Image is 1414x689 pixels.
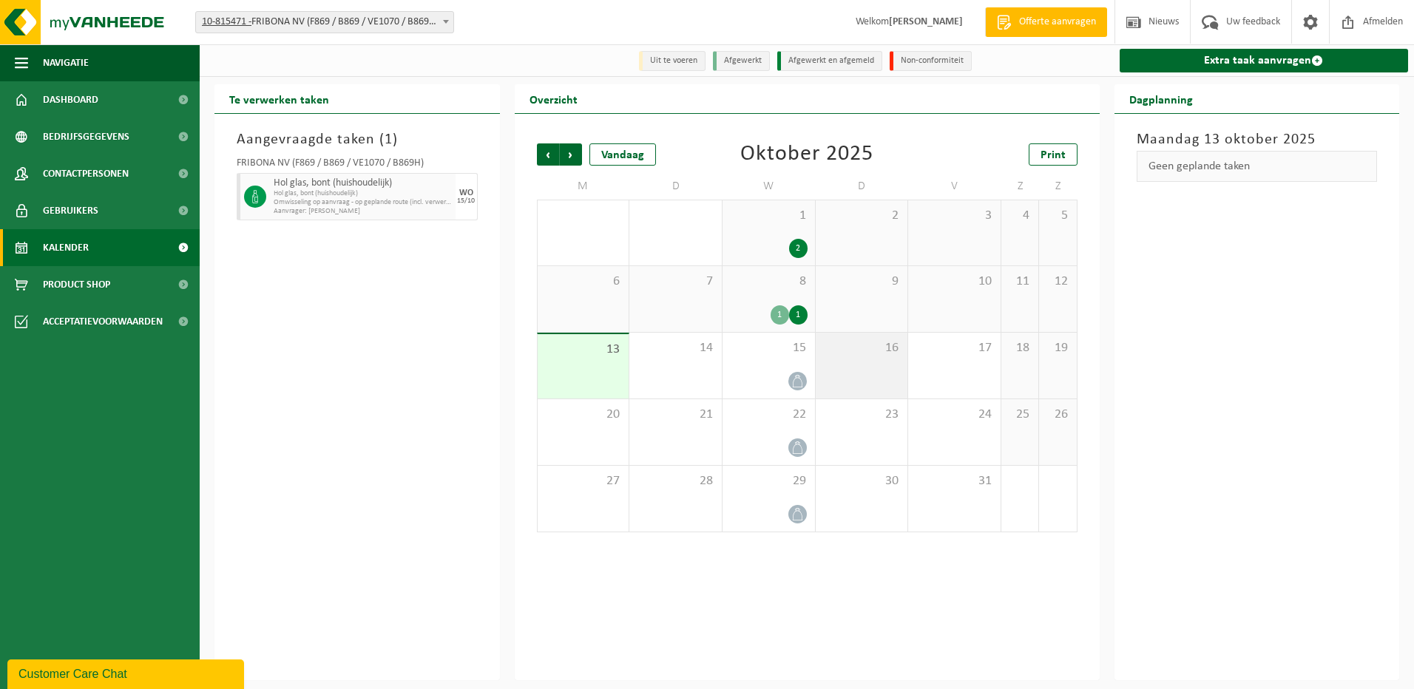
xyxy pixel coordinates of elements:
[730,274,808,290] span: 8
[537,143,559,166] span: Vorige
[637,340,714,356] span: 14
[1046,274,1069,290] span: 12
[916,407,993,423] span: 24
[385,132,393,147] span: 1
[1137,151,1378,182] div: Geen geplande taken
[730,473,808,489] span: 29
[589,143,656,166] div: Vandaag
[1046,407,1069,423] span: 26
[1001,173,1039,200] td: Z
[1114,84,1208,113] h2: Dagplanning
[43,155,129,192] span: Contactpersonen
[274,177,452,189] span: Hol glas, bont (huishoudelijk)
[916,473,993,489] span: 31
[908,173,1001,200] td: V
[1137,129,1378,151] h3: Maandag 13 oktober 2025
[1009,208,1031,224] span: 4
[1120,49,1409,72] a: Extra taak aanvragen
[274,207,452,216] span: Aanvrager: [PERSON_NAME]
[545,342,622,358] span: 13
[777,51,882,71] li: Afgewerkt en afgemeld
[823,274,901,290] span: 9
[730,407,808,423] span: 22
[916,274,993,290] span: 10
[723,173,816,200] td: W
[637,407,714,423] span: 21
[823,407,901,423] span: 23
[43,44,89,81] span: Navigatie
[637,274,714,290] span: 7
[789,239,808,258] div: 2
[545,274,622,290] span: 6
[629,173,723,200] td: D
[7,656,247,689] iframe: chat widget
[196,12,453,33] span: 10-815471 - FRIBONA NV (F869 / B869 / VE1070 / B869H) - OOSTKAMP
[1046,208,1069,224] span: 5
[1015,15,1100,30] span: Offerte aanvragen
[740,143,873,166] div: Oktober 2025
[823,473,901,489] span: 30
[1046,340,1069,356] span: 19
[730,208,808,224] span: 1
[639,51,706,71] li: Uit te voeren
[1029,143,1078,166] a: Print
[237,158,478,173] div: FRIBONA NV (F869 / B869 / VE1070 / B869H)
[889,16,963,27] strong: [PERSON_NAME]
[459,189,473,197] div: WO
[195,11,454,33] span: 10-815471 - FRIBONA NV (F869 / B869 / VE1070 / B869H) - OOSTKAMP
[985,7,1107,37] a: Offerte aanvragen
[43,303,163,340] span: Acceptatievoorwaarden
[43,192,98,229] span: Gebruikers
[1041,149,1066,161] span: Print
[1009,274,1031,290] span: 11
[730,340,808,356] span: 15
[916,340,993,356] span: 17
[560,143,582,166] span: Volgende
[537,173,630,200] td: M
[214,84,344,113] h2: Te verwerken taken
[890,51,972,71] li: Non-conformiteit
[823,340,901,356] span: 16
[823,208,901,224] span: 2
[1009,340,1031,356] span: 18
[43,81,98,118] span: Dashboard
[771,305,789,325] div: 1
[515,84,592,113] h2: Overzicht
[713,51,770,71] li: Afgewerkt
[1009,407,1031,423] span: 25
[457,197,475,205] div: 15/10
[274,198,452,207] span: Omwisseling op aanvraag - op geplande route (incl. verwerking)
[43,229,89,266] span: Kalender
[43,118,129,155] span: Bedrijfsgegevens
[545,407,622,423] span: 20
[1039,173,1077,200] td: Z
[202,16,251,27] tcxspan: Call 10-815471 - via 3CX
[237,129,478,151] h3: Aangevraagde taken ( )
[916,208,993,224] span: 3
[816,173,909,200] td: D
[637,473,714,489] span: 28
[789,305,808,325] div: 1
[43,266,110,303] span: Product Shop
[274,189,452,198] span: Hol glas, bont (huishoudelijk)
[545,473,622,489] span: 27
